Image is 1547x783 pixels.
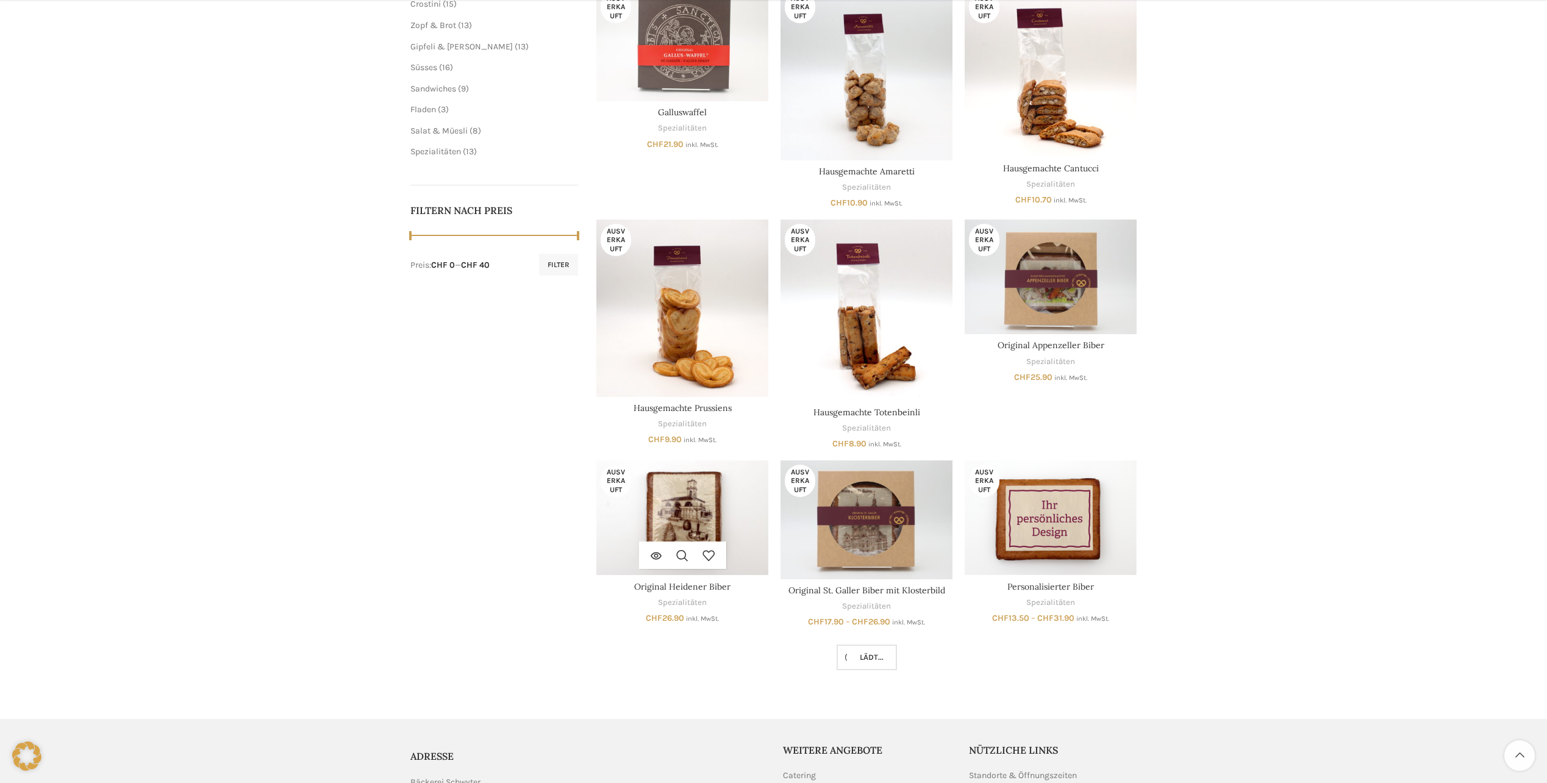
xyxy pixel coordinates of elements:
[783,770,817,782] a: Catering
[646,613,662,623] span: CHF
[846,617,850,627] span: –
[831,198,868,208] bdi: 10.90
[670,542,696,569] a: Schnellansicht
[842,423,891,434] a: Spezialitäten
[992,613,1029,623] bdi: 13.50
[870,199,902,207] small: inkl. MwSt.
[813,407,920,418] a: Hausgemachte Totenbeinli
[842,601,891,612] a: Spezialitäten
[969,743,1137,757] h5: Nützliche Links
[1014,372,1052,382] bdi: 25.90
[965,460,1137,575] a: Personalisierter Biber
[648,434,682,445] bdi: 9.90
[1014,372,1031,382] span: CHF
[1026,597,1075,609] a: Spezialitäten
[539,254,578,276] button: Filter
[601,465,631,497] span: Ausverkauft
[965,220,1137,334] a: Original Appenzeller Biber
[781,460,952,579] a: Original St. Galler Biber mit Klosterbild
[410,750,454,762] span: ADRESSE
[1054,196,1087,204] small: inkl. MwSt.
[785,465,815,497] span: Ausverkauft
[410,20,456,30] a: Zopf & Brot
[646,613,684,623] bdi: 26.90
[461,84,466,94] span: 9
[832,438,866,449] bdi: 8.90
[596,460,768,575] a: Original Heidener Biber
[1076,615,1109,623] small: inkl. MwSt.
[808,617,824,627] span: CHF
[648,434,665,445] span: CHF
[1015,195,1052,205] bdi: 10.70
[442,62,450,73] span: 16
[684,436,716,444] small: inkl. MwSt.
[1015,195,1032,205] span: CHF
[658,123,707,134] a: Spezialitäten
[969,770,1078,782] a: Standorte & Öffnungszeiten
[410,104,436,115] a: Fladen
[832,438,849,449] span: CHF
[998,340,1104,351] a: Original Appenzeller Biber
[634,402,732,413] a: Hausgemachte Prussiens
[1504,740,1535,771] a: Scroll to top button
[658,418,707,430] a: Spezialitäten
[441,104,446,115] span: 3
[852,617,890,627] bdi: 26.90
[785,224,815,256] span: Ausverkauft
[634,581,731,592] a: Original Heidener Biber
[685,141,718,149] small: inkl. MwSt.
[461,260,490,270] span: CHF 40
[969,224,999,256] span: Ausverkauft
[658,597,707,609] a: Spezialitäten
[852,617,868,627] span: CHF
[1026,179,1075,190] a: Spezialitäten
[431,260,455,270] span: CHF 0
[410,41,513,52] a: Gipfeli & [PERSON_NAME]
[1007,581,1094,592] a: Personalisierter Biber
[410,146,461,157] a: Spezialitäten
[831,198,847,208] span: CHF
[473,126,478,136] span: 8
[601,224,631,256] span: Ausverkauft
[808,617,844,627] bdi: 17.90
[647,139,663,149] span: CHF
[596,220,768,397] a: Hausgemachte Prussiens
[788,585,945,596] a: Original St. Galler Biber mit Klosterbild
[466,146,474,157] span: 13
[868,440,901,448] small: inkl. MwSt.
[410,259,490,271] div: Preis: —
[850,652,884,662] span: Lädt...
[1031,613,1035,623] span: –
[658,107,707,118] a: Galluswaffel
[892,618,925,626] small: inkl. MwSt.
[969,465,999,497] span: Ausverkauft
[819,166,915,177] a: Hausgemachte Amaretti
[410,126,468,136] a: Salat & Müesli
[461,20,469,30] span: 13
[410,84,456,94] a: Sandwiches
[783,743,951,757] h5: Weitere Angebote
[842,182,891,193] a: Spezialitäten
[686,615,719,623] small: inkl. MwSt.
[1037,613,1054,623] span: CHF
[518,41,526,52] span: 13
[410,204,579,217] h5: Filtern nach Preis
[781,220,952,401] a: Hausgemachte Totenbeinli
[643,542,670,569] a: Lese mehr über „Original Heidener Biber“
[1037,613,1074,623] bdi: 31.90
[992,613,1009,623] span: CHF
[1054,374,1087,382] small: inkl. MwSt.
[410,62,437,73] a: Süsses
[647,139,684,149] bdi: 21.90
[1026,356,1075,368] a: Spezialitäten
[1003,163,1099,174] a: Hausgemachte Cantucci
